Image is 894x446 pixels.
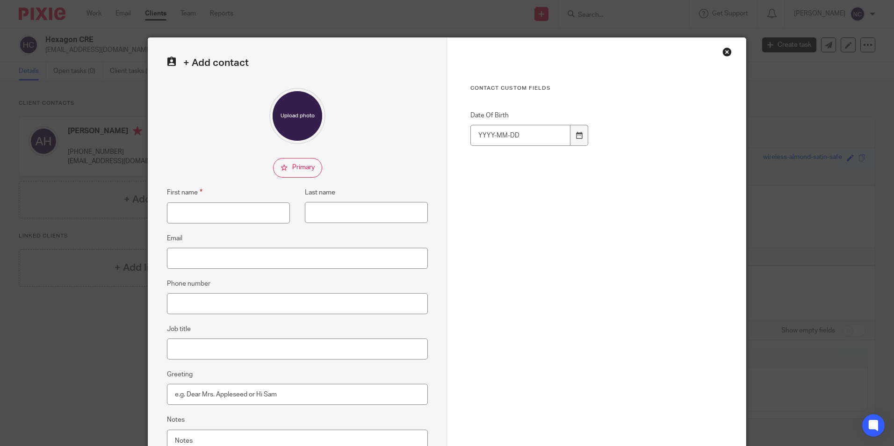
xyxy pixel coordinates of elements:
[305,188,335,197] label: Last name
[167,324,191,334] label: Job title
[167,187,202,198] label: First name
[722,47,732,57] div: Close this dialog window
[167,384,428,405] input: e.g. Dear Mrs. Appleseed or Hi Sam
[470,111,589,120] label: Date Of Birth
[167,234,182,243] label: Email
[167,370,193,379] label: Greeting
[167,415,185,424] label: Notes
[470,125,570,146] input: YYYY-MM-DD
[167,57,428,69] h2: + Add contact
[167,279,210,288] label: Phone number
[470,85,722,92] h3: Contact Custom fields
